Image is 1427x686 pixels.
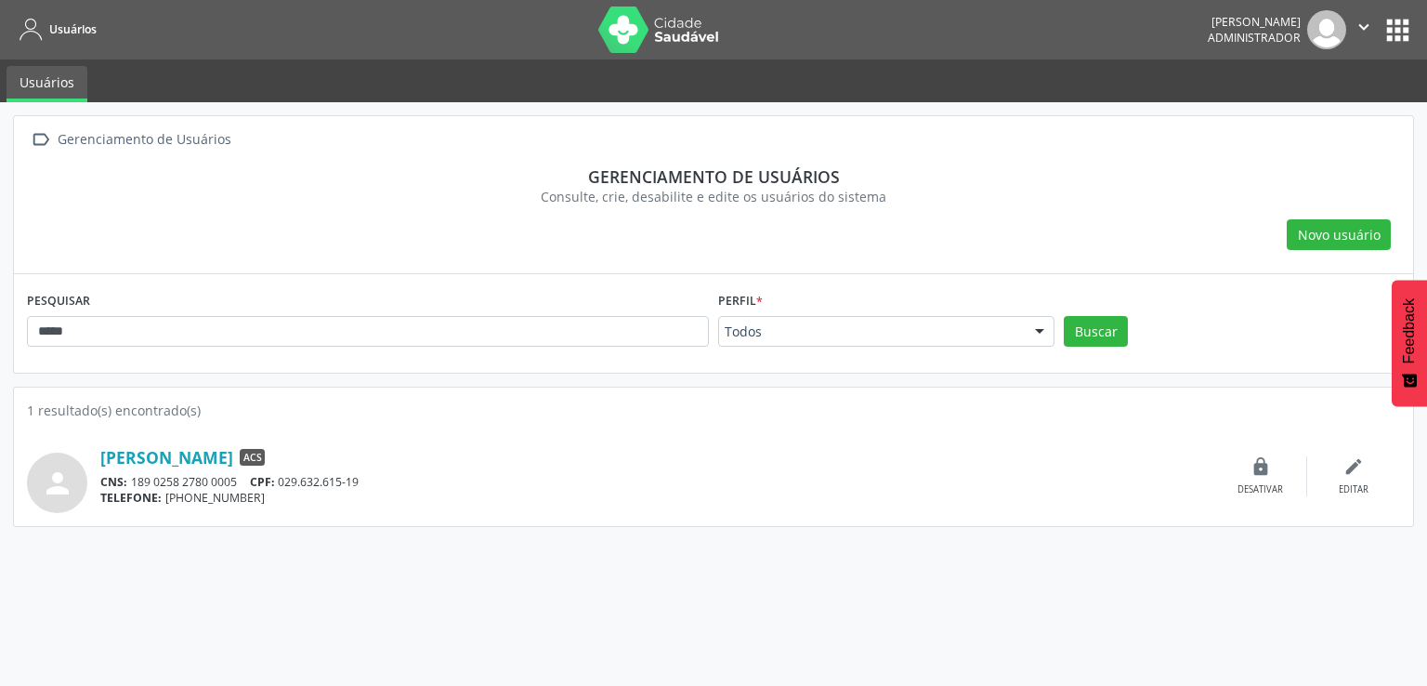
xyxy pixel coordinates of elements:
[725,323,1016,341] span: Todos
[1339,483,1368,496] div: Editar
[100,490,1214,506] div: [PHONE_NUMBER]
[1346,10,1381,49] button: 
[1250,456,1271,477] i: lock
[27,126,234,153] a:  Gerenciamento de Usuários
[1208,14,1301,30] div: [PERSON_NAME]
[100,474,1214,490] div: 189 0258 2780 0005 029.632.615-19
[1287,219,1391,251] button: Novo usuário
[27,287,90,316] label: PESQUISAR
[27,401,1400,420] div: 1 resultado(s) encontrado(s)
[13,14,97,45] a: Usuários
[718,287,763,316] label: Perfil
[40,166,1387,187] div: Gerenciamento de usuários
[40,187,1387,206] div: Consulte, crie, desabilite e edite os usuários do sistema
[1307,10,1346,49] img: img
[100,474,127,490] span: CNS:
[1064,316,1128,348] button: Buscar
[49,21,97,37] span: Usuários
[1298,225,1381,244] span: Novo usuário
[100,490,162,506] span: TELEFONE:
[1354,17,1374,37] i: 
[250,474,275,490] span: CPF:
[1208,30,1301,46] span: Administrador
[7,66,87,102] a: Usuários
[54,126,234,153] div: Gerenciamento de Usuários
[1401,298,1418,363] span: Feedback
[1381,14,1414,46] button: apps
[27,126,54,153] i: 
[240,449,265,466] span: ACS
[1343,456,1364,477] i: edit
[100,447,233,468] a: [PERSON_NAME]
[1237,483,1283,496] div: Desativar
[41,467,74,500] i: person
[1392,280,1427,406] button: Feedback - Mostrar pesquisa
